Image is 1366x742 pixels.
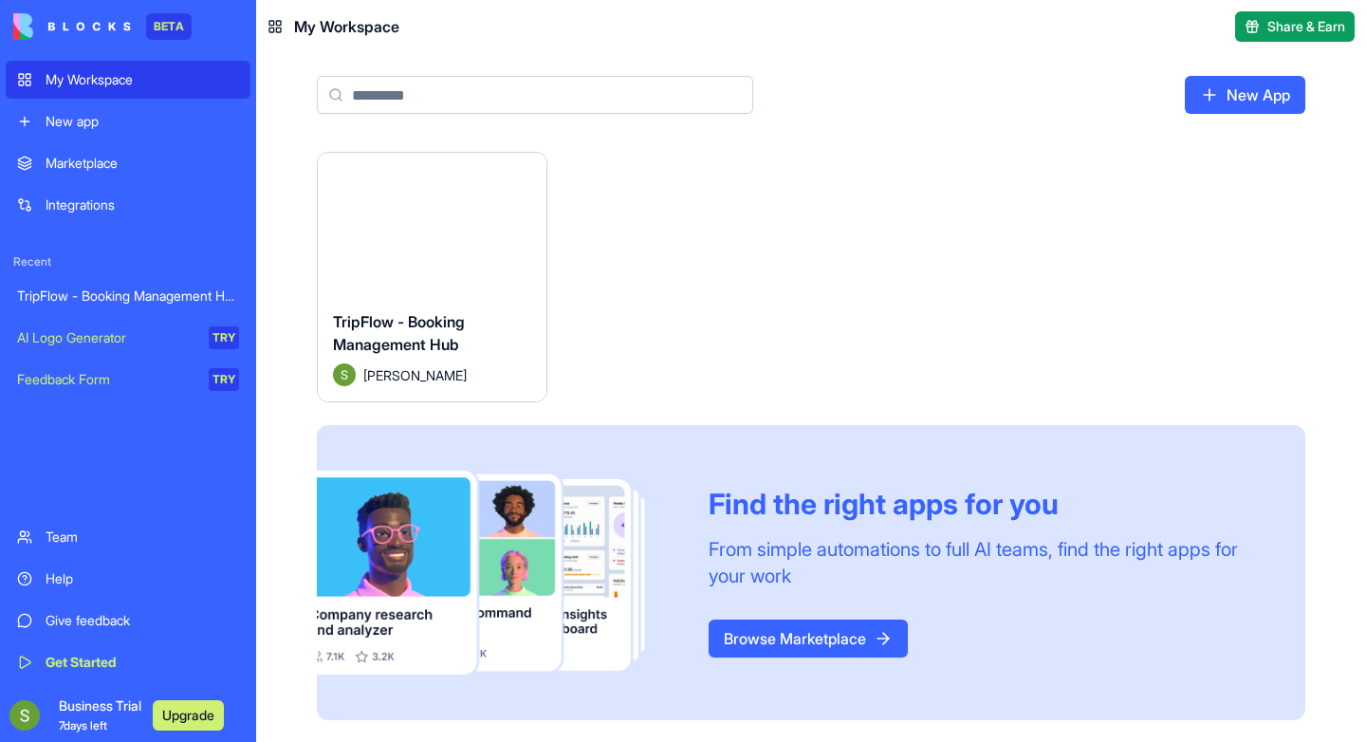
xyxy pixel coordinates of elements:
a: TripFlow - Booking Management HubAvatar[PERSON_NAME] [317,152,547,402]
img: Avatar [333,363,356,386]
div: Get Started [46,653,239,672]
a: Help [6,560,250,598]
div: TRY [209,368,239,391]
a: Team [6,518,250,556]
span: Business Trial [59,696,141,734]
a: Marketplace [6,144,250,182]
img: logo [13,13,131,40]
div: Feedback Form [17,370,195,389]
a: Feedback FormTRY [6,361,250,399]
a: New app [6,102,250,140]
span: My Workspace [294,15,399,38]
a: My Workspace [6,61,250,99]
a: New App [1185,76,1305,114]
img: ACg8ocL_hEseGhaGQjKV5XvlxCKFQLiPco8bcLQzQysVvrCHxSRZkg=s96-c [9,700,40,731]
div: Find the right apps for you [709,487,1260,521]
a: AI Logo GeneratorTRY [6,319,250,357]
span: TripFlow - Booking Management Hub [333,312,465,354]
div: TripFlow - Booking Management Hub [17,287,239,306]
div: BETA [146,13,192,40]
div: My Workspace [46,70,239,89]
a: Get Started [6,643,250,681]
div: Team [46,528,239,547]
div: Marketplace [46,154,239,173]
div: TRY [209,326,239,349]
div: Integrations [46,195,239,214]
img: Frame_181_egmpey.png [317,471,678,674]
button: Upgrade [153,700,224,731]
a: Give feedback [6,602,250,640]
div: Give feedback [46,611,239,630]
a: TripFlow - Booking Management Hub [6,277,250,315]
div: From simple automations to full AI teams, find the right apps for your work [709,536,1260,589]
div: AI Logo Generator [17,328,195,347]
a: BETA [13,13,192,40]
span: Share & Earn [1267,17,1345,36]
button: Share & Earn [1235,11,1355,42]
span: [PERSON_NAME] [363,365,467,385]
div: Help [46,569,239,588]
div: New app [46,112,239,131]
a: Integrations [6,186,250,224]
span: Recent [6,254,250,269]
a: Browse Marketplace [709,620,908,658]
span: 7 days left [59,718,107,733]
